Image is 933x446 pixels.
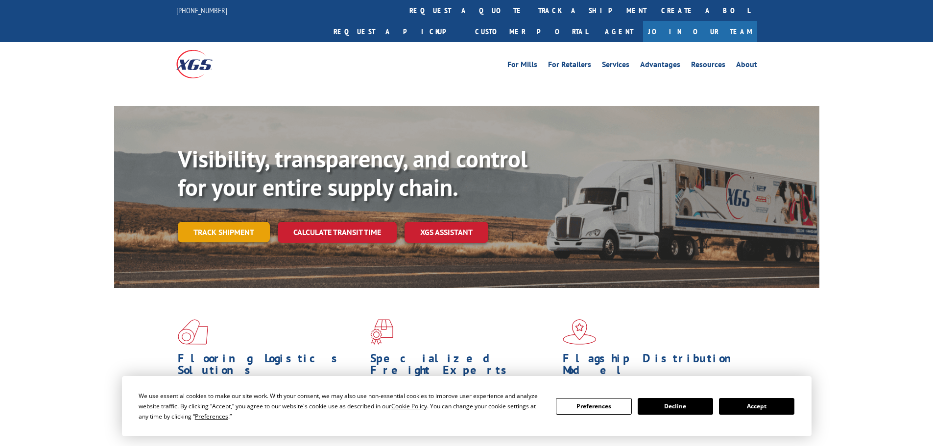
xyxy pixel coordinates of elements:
[391,402,427,410] span: Cookie Policy
[370,319,393,345] img: xgs-icon-focused-on-flooring-red
[326,21,468,42] a: Request a pickup
[638,398,713,415] button: Decline
[405,222,488,243] a: XGS ASSISTANT
[507,61,537,71] a: For Mills
[178,319,208,345] img: xgs-icon-total-supply-chain-intelligence-red
[563,319,597,345] img: xgs-icon-flagship-distribution-model-red
[468,21,595,42] a: Customer Portal
[563,352,748,381] h1: Flagship Distribution Model
[640,61,680,71] a: Advantages
[195,412,228,421] span: Preferences
[139,391,544,422] div: We use essential cookies to make our site work. With your consent, we may also use non-essential ...
[548,61,591,71] a: For Retailers
[176,5,227,15] a: [PHONE_NUMBER]
[122,376,812,436] div: Cookie Consent Prompt
[719,398,794,415] button: Accept
[595,21,643,42] a: Agent
[370,352,555,381] h1: Specialized Freight Experts
[691,61,725,71] a: Resources
[556,398,631,415] button: Preferences
[178,222,270,242] a: Track shipment
[278,222,397,243] a: Calculate transit time
[178,143,527,202] b: Visibility, transparency, and control for your entire supply chain.
[643,21,757,42] a: Join Our Team
[602,61,629,71] a: Services
[736,61,757,71] a: About
[178,352,363,381] h1: Flooring Logistics Solutions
